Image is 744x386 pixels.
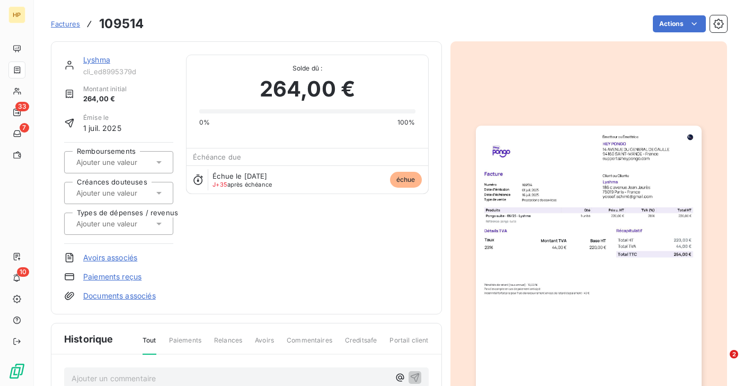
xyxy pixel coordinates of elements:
a: 33 [8,104,25,121]
span: 0% [199,118,210,127]
span: Commentaires [287,336,332,354]
span: 100% [397,118,415,127]
a: 7 [8,125,25,142]
a: Documents associés [83,291,156,301]
span: Avoirs [255,336,274,354]
span: 264,00 € [83,94,127,104]
span: Creditsafe [345,336,377,354]
iframe: Intercom live chat [708,350,733,375]
a: Lyshma [83,55,110,64]
span: Historique [64,332,113,346]
span: Tout [143,336,156,355]
a: Paiements reçus [83,271,141,282]
span: Paiements [169,336,201,354]
span: après échéance [212,181,272,188]
input: Ajouter une valeur [75,219,182,229]
h3: 109514 [99,14,144,33]
input: Ajouter une valeur [75,188,182,198]
span: Échue le [DATE] [212,172,267,180]
span: Montant initial [83,84,127,94]
span: Relances [214,336,242,354]
span: 10 [17,267,29,277]
span: 264,00 € [260,73,355,105]
span: Échéance due [193,153,241,161]
span: J+35 [212,181,227,188]
span: Solde dû : [199,64,415,73]
span: 33 [15,102,29,111]
img: Logo LeanPay [8,363,25,380]
span: Factures [51,20,80,28]
span: échue [390,172,422,188]
a: Avoirs associés [83,252,137,263]
span: 2 [730,350,738,358]
span: Émise le [83,113,121,122]
button: Actions [653,15,706,32]
span: Portail client [389,336,428,354]
a: Factures [51,19,80,29]
span: cli_ed8995379d [83,67,173,76]
input: Ajouter une valeur [75,157,182,167]
span: 1 juil. 2025 [83,122,121,134]
div: HP [8,6,25,23]
span: 7 [20,123,29,133]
